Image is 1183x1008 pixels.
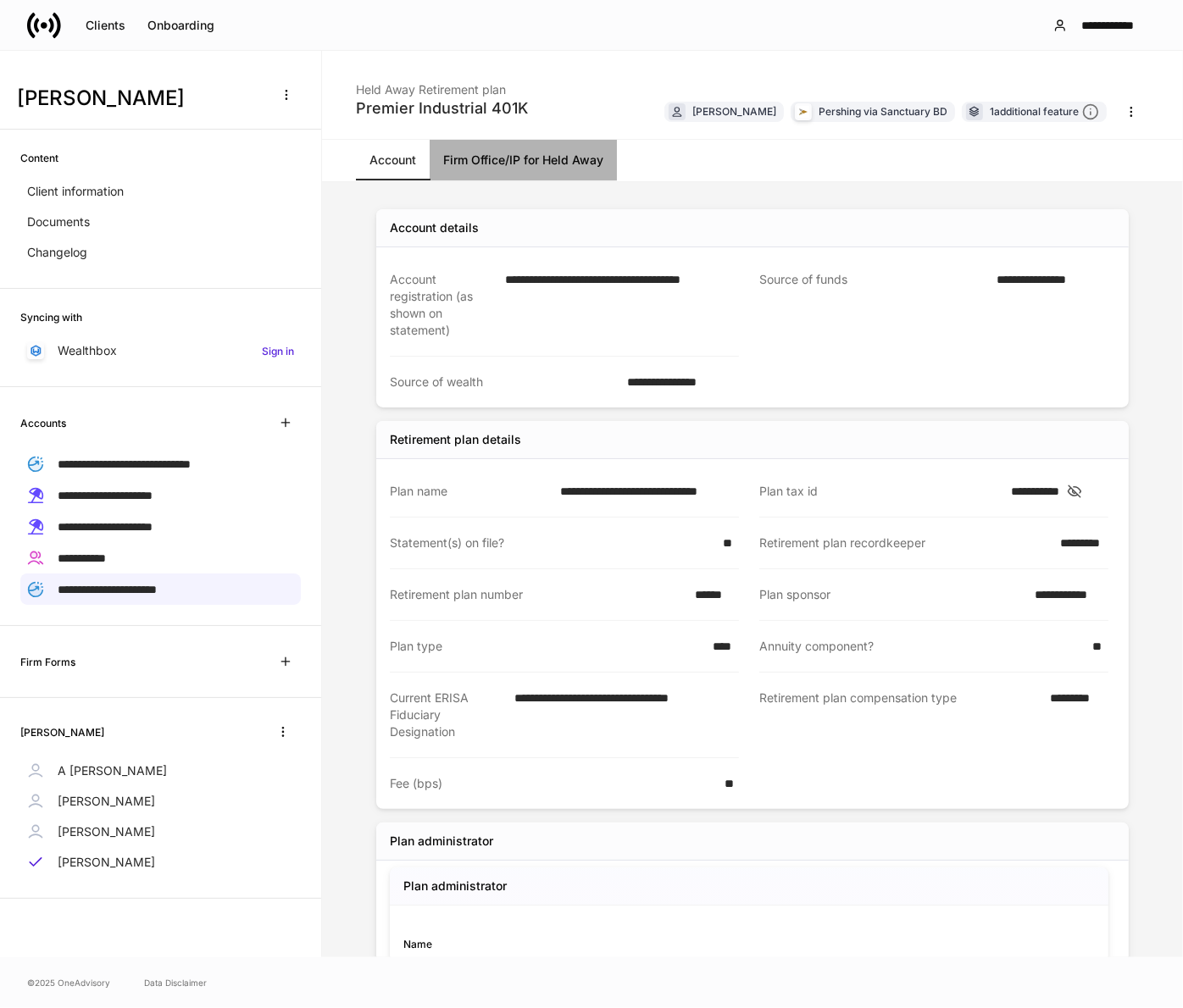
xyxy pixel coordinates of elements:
a: [PERSON_NAME] [20,817,301,847]
p: [PERSON_NAME] [58,823,155,840]
a: Account [356,140,430,180]
p: A [PERSON_NAME] [58,762,167,779]
div: Source of wealth [390,374,617,390]
div: Current ERISA Fiduciary Designation [390,690,504,740]
div: Plan tax id [759,483,1001,500]
h6: [PERSON_NAME] [20,724,104,740]
a: WealthboxSign in [20,335,301,366]
div: Account registration (as shown on statement) [390,271,495,339]
div: Premier Industrial 401K [356,98,528,119]
button: Onboarding [136,12,225,39]
p: Changelog [27,244,87,261]
div: Plan sponsor [759,586,1025,603]
p: Wealthbox [58,342,117,359]
p: [PERSON_NAME] [58,793,155,810]
div: Fee (bps) [390,775,714,792]
p: Documents [27,213,90,230]
div: [PERSON_NAME] [692,103,776,119]
h6: Firm Forms [20,654,75,670]
a: A [PERSON_NAME] [20,756,301,786]
div: 1 additional feature [990,103,1099,121]
span: © 2025 OneAdvisory [27,976,110,989]
a: [PERSON_NAME] [20,786,301,817]
button: Clients [75,12,136,39]
a: Client information [20,176,301,207]
div: Pershing via Sanctuary BD [819,103,947,119]
div: Held Away Retirement plan [356,71,528,98]
h6: Content [20,150,58,166]
div: Onboarding [147,19,214,31]
p: [PERSON_NAME] [58,854,155,871]
div: Plan name [390,483,550,500]
a: Documents [20,207,301,237]
a: Firm Office/IP for Held Away [430,140,617,180]
div: Name [403,936,749,952]
div: Statement(s) on file? [390,534,713,551]
div: Clients [86,19,125,31]
div: Annuity component? [759,638,1082,655]
h5: Plan administrator [403,878,507,894]
h6: Sign in [262,343,294,359]
h3: [PERSON_NAME] [17,85,262,112]
a: Changelog [20,237,301,268]
a: Data Disclaimer [144,976,207,989]
div: Retirement plan number [390,586,685,603]
a: [PERSON_NAME] [20,847,301,878]
div: Plan administrator [390,833,493,850]
div: Retirement plan compensation type [759,690,1040,741]
h6: Syncing with [20,309,82,325]
p: Client information [27,183,124,200]
div: Plan type [390,638,703,655]
div: Source of funds [759,271,986,340]
div: Retirement plan details [390,431,521,448]
div: Retirement plan recordkeeper [759,534,1050,551]
div: Account details [390,219,479,236]
h6: Accounts [20,415,66,431]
